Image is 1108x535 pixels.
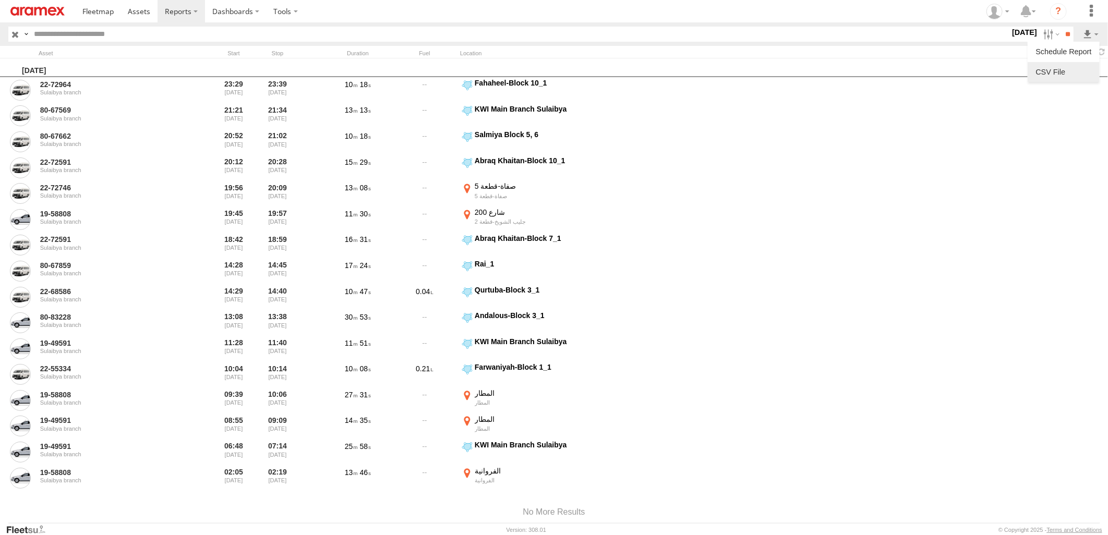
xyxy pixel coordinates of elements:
div: صفاة-قطعة 5 [475,192,589,200]
div: Entered prior to selected date range [214,440,254,464]
span: 11 [345,339,358,347]
div: Entered prior to selected date range [214,311,254,335]
div: 11:40 [DATE] [258,337,297,361]
div: KWI Main Branch Sulaibya [475,104,589,114]
span: 18 [360,132,371,140]
div: 07:14 [DATE] [258,440,297,464]
span: 11 [345,210,358,218]
span: 27 [345,391,358,399]
span: 24 [360,261,371,270]
label: Click to View Event Location [460,181,591,205]
div: Version: 308.01 [507,527,546,533]
div: Farwaniyah-Block 1_1 [475,362,589,372]
a: 80-67569 [40,105,183,115]
span: 51 [360,339,371,347]
div: 23:39 [DATE] [258,78,297,102]
a: 80-67662 [40,131,183,141]
label: Search Filter Options [1039,27,1062,42]
div: Sulaibya branch [40,296,183,302]
div: Abraq Khaitan-Block 7_1 [475,234,589,243]
div: KWI Main Branch Sulaibya [475,440,589,449]
label: Click to View Event Location [460,466,591,490]
span: 10 [345,287,358,296]
div: Entered prior to selected date range [214,259,254,283]
a: 80-67859 [40,261,183,270]
span: 15 [345,158,358,166]
div: Sulaibya branch [40,477,183,483]
a: 19-58808 [40,468,183,477]
div: Gabriel Liwang [983,4,1013,19]
a: 22-68586 [40,287,183,296]
div: Andalous-Block 3_1 [475,311,589,320]
div: Sulaibya branch [40,399,183,406]
label: Click to View Event Location [460,130,591,154]
span: 47 [360,287,371,296]
span: 13 [360,106,371,114]
span: 46 [360,468,371,477]
label: Click to View Event Location [460,234,591,258]
div: Fahaheel-Block 10_1 [475,78,589,88]
a: 22-72964 [40,80,183,89]
div: Entered prior to selected date range [214,78,254,102]
label: Click to View Event Location [460,415,591,439]
div: Abraq Khaitan-Block 10_1 [475,156,589,165]
div: 02:19 [DATE] [258,466,297,490]
a: 19-49591 [40,416,183,425]
label: Search Query [22,27,30,42]
div: Sulaibya branch [40,322,183,328]
div: 0.21 [393,362,456,386]
div: Qurtuba-Block 3_1 [475,285,589,295]
label: Click to View Event Location [460,362,591,386]
span: 13 [345,106,358,114]
div: جليب الشويخ-قطعة 2 [475,218,589,225]
div: Sulaibya branch [40,115,183,121]
div: Entered prior to selected date range [214,388,254,412]
div: 09:09 [DATE] [258,415,297,439]
div: Entered prior to selected date range [214,337,254,361]
img: aramex-logo.svg [10,7,65,16]
div: Entered prior to selected date range [214,415,254,439]
div: Entered prior to selected date range [214,181,254,205]
a: 19-58808 [40,390,183,399]
div: شارع 200 [475,208,589,217]
div: 13:38 [DATE] [258,311,297,335]
span: 31 [360,391,371,399]
span: 29 [360,158,371,166]
div: Rai_1 [475,259,589,269]
div: KWI Main Branch Sulaibya [475,337,589,346]
label: Click to View Event Location [460,78,591,102]
a: 22-55334 [40,364,183,373]
div: Sulaibya branch [40,167,183,173]
span: 30 [345,313,358,321]
div: Sulaibya branch [40,373,183,380]
label: Click to View Event Location [460,311,591,335]
div: Entered prior to selected date range [214,208,254,232]
div: Entered prior to selected date range [214,285,254,309]
span: 17 [345,261,358,270]
div: Sulaibya branch [40,192,183,199]
label: Click to View Event Location [460,156,591,180]
div: 0.04 [393,285,456,309]
div: المطار [475,399,589,406]
div: Entered prior to selected date range [214,362,254,386]
div: 10:06 [DATE] [258,388,297,412]
span: 35 [360,416,371,424]
a: 80-83228 [40,312,183,322]
div: 14:40 [DATE] [258,285,297,309]
div: Entered prior to selected date range [214,130,254,154]
div: 14:45 [DATE] [258,259,297,283]
div: صفاة-قطعة 5 [475,181,589,191]
a: 19-49591 [40,338,183,348]
span: 10 [345,132,358,140]
span: 25 [345,442,358,451]
div: 18:59 [DATE] [258,234,297,258]
label: Click to View Event Location [460,208,591,232]
div: الفروانية [475,477,589,484]
div: Sulaibya branch [40,348,183,354]
div: المطار [475,415,589,424]
a: 19-49591 [40,442,183,451]
div: Sulaibya branch [40,270,183,276]
div: 20:28 [DATE] [258,156,297,180]
span: 16 [345,235,358,244]
label: Click to View Event Location [460,388,591,412]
